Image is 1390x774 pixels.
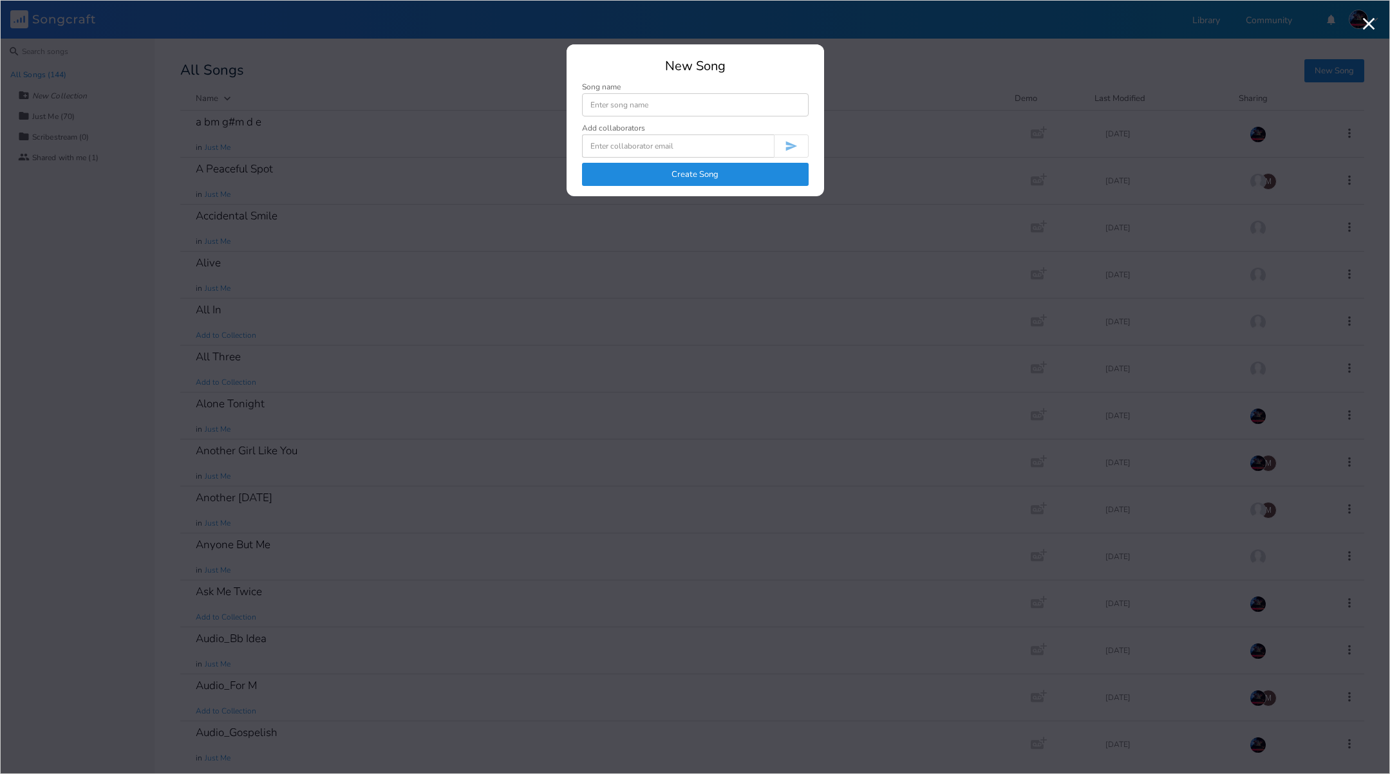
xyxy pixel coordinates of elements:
[582,124,645,132] div: Add collaborators
[774,134,809,158] button: Invite
[582,163,809,186] button: Create Song
[582,83,809,91] div: Song name
[582,134,774,158] input: Enter collaborator email
[582,93,809,116] input: Enter song name
[582,60,809,73] div: New Song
